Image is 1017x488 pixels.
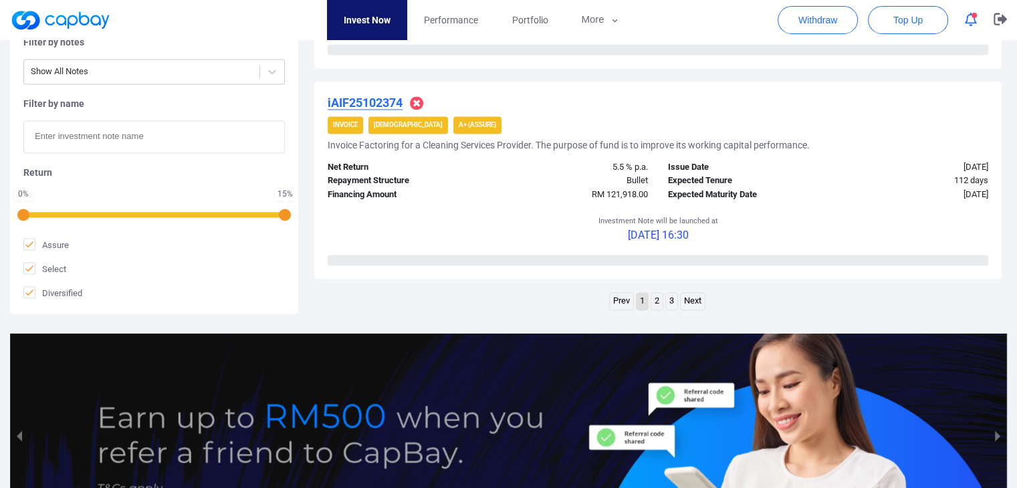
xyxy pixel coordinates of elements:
[681,293,705,310] a: Next page
[658,174,828,188] div: Expected Tenure
[424,13,478,27] span: Performance
[868,6,948,34] button: Top Up
[23,98,285,110] h5: Filter by name
[328,96,403,110] u: iAIF25102374
[658,188,828,202] div: Expected Maturity Date
[828,174,998,188] div: 112 days
[658,160,828,174] div: Issue Date
[512,13,548,27] span: Portfolio
[637,293,648,310] a: Page 1 is your current page
[23,36,285,48] h5: Filter by notes
[488,160,658,174] div: 5.5 % p.a.
[328,139,810,151] h5: Invoice Factoring for a Cleaning Services Provider. The purpose of fund is to improve its working...
[17,190,30,198] div: 0 %
[488,174,658,188] div: Bullet
[598,227,718,244] p: [DATE] 16:30
[333,121,358,128] strong: Invoice
[651,293,663,310] a: Page 2
[318,160,487,174] div: Net Return
[23,166,285,178] h5: Return
[23,262,66,275] span: Select
[666,293,677,310] a: Page 3
[318,188,487,202] div: Financing Amount
[459,121,496,128] strong: A+ (Assure)
[778,6,858,34] button: Withdraw
[598,215,718,227] p: Investment Note will be launched at
[23,120,285,153] input: Enter investment note name
[318,174,487,188] div: Repayment Structure
[23,238,69,251] span: Assure
[893,13,923,27] span: Top Up
[23,286,82,299] span: Diversified
[828,160,998,174] div: [DATE]
[828,188,998,202] div: [DATE]
[610,293,633,310] a: Previous page
[374,121,443,128] strong: [DEMOGRAPHIC_DATA]
[277,190,293,198] div: 15 %
[592,189,648,199] span: RM 121,918.00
